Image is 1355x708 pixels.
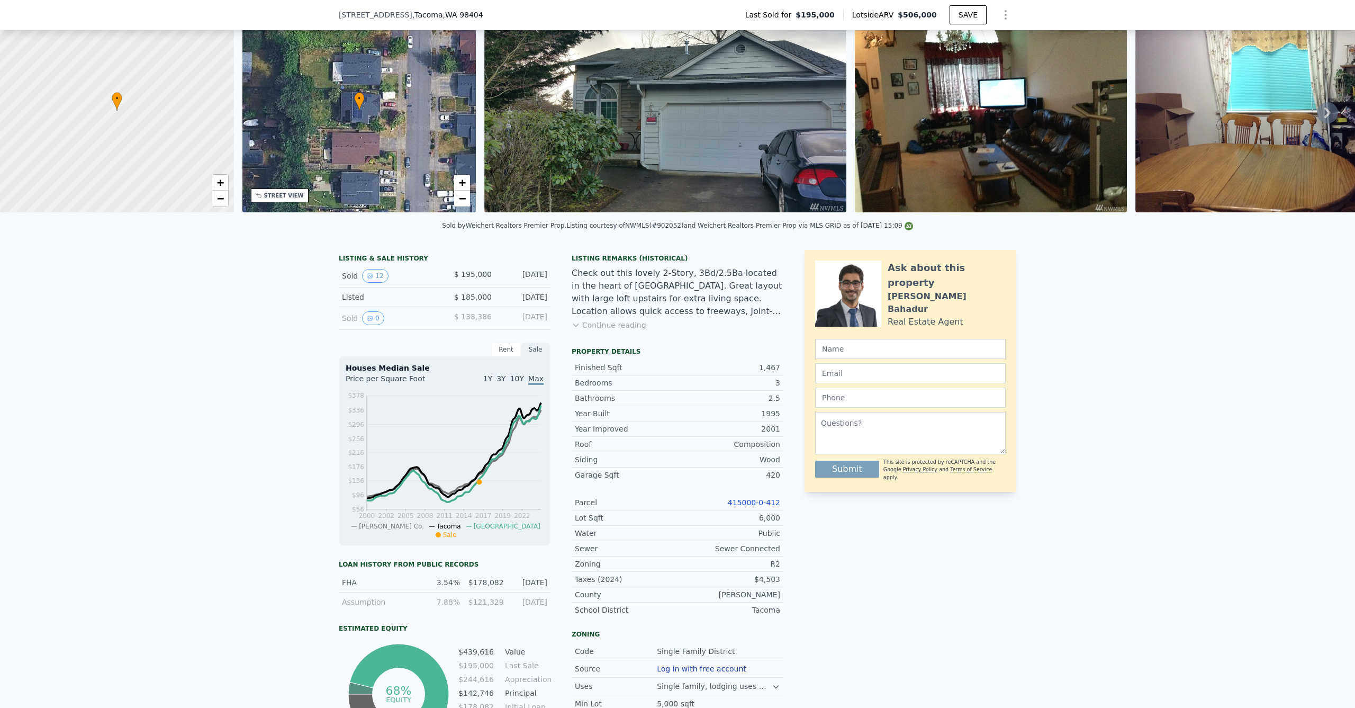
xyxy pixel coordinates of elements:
[657,646,737,657] div: Single Family District
[342,577,417,588] div: FHA
[398,512,414,519] tspan: 2005
[348,392,364,399] tspan: $378
[950,5,987,24] button: SAVE
[677,589,780,600] div: [PERSON_NAME]
[412,10,483,20] span: , Tacoma
[216,192,223,205] span: −
[575,470,677,480] div: Garage Sqft
[815,339,1006,359] input: Name
[677,439,780,450] div: Composition
[677,393,780,404] div: 2.5
[342,597,417,607] div: Assumption
[677,513,780,523] div: 6,000
[575,543,677,554] div: Sewer
[378,512,394,519] tspan: 2002
[575,664,657,674] div: Source
[575,513,677,523] div: Lot Sqft
[385,684,411,697] tspan: 68%
[903,467,937,472] a: Privacy Policy
[677,543,780,554] div: Sewer Connected
[475,512,492,519] tspan: 2017
[359,523,424,530] span: [PERSON_NAME] Co.
[500,292,547,302] div: [DATE]
[575,646,657,657] div: Code
[474,523,540,530] span: [GEOGRAPHIC_DATA]
[454,312,492,321] span: $ 138,386
[745,10,796,20] span: Last Sold for
[342,269,436,283] div: Sold
[112,92,122,111] div: •
[459,192,466,205] span: −
[496,374,505,383] span: 3Y
[458,674,494,685] td: $244,616
[348,435,364,443] tspan: $256
[677,408,780,419] div: 1995
[657,665,746,673] button: Log in with free account
[575,497,677,508] div: Parcel
[354,94,365,103] span: •
[346,363,544,373] div: Houses Median Sale
[443,531,457,539] span: Sale
[264,192,304,200] div: STREET VIEW
[815,461,879,478] button: Submit
[995,4,1016,25] button: Show Options
[466,577,503,588] div: $178,082
[677,470,780,480] div: 420
[216,176,223,189] span: +
[898,11,937,19] span: $506,000
[500,311,547,325] div: [DATE]
[575,528,677,539] div: Water
[677,378,780,388] div: 3
[491,343,521,356] div: Rent
[454,175,470,191] a: Zoom in
[454,270,492,279] span: $ 195,000
[458,646,494,658] td: $439,616
[112,94,122,103] span: •
[852,10,898,20] span: Lotside ARV
[815,388,1006,408] input: Phone
[436,512,453,519] tspan: 2011
[888,316,963,328] div: Real Estate Agent
[677,559,780,569] div: R2
[528,374,544,385] span: Max
[905,222,913,230] img: NWMLS Logo
[503,674,550,685] td: Appreciation
[362,269,388,283] button: View historical data
[339,624,550,633] div: Estimated Equity
[443,11,483,19] span: , WA 98404
[677,528,780,539] div: Public
[855,9,1127,212] img: Sale: 123991442 Parcel: 101011038
[575,559,677,569] div: Zoning
[575,408,677,419] div: Year Built
[575,681,657,692] div: Uses
[677,424,780,434] div: 2001
[423,597,460,607] div: 7.88%
[572,267,783,318] div: Check out this lovely 2-Story, 3Bd/2.5Ba located in the heart of [GEOGRAPHIC_DATA]. Great layout ...
[521,343,550,356] div: Sale
[572,630,783,639] div: Zoning
[575,378,677,388] div: Bedrooms
[483,374,492,383] span: 1Y
[212,191,228,207] a: Zoom out
[484,9,846,212] img: Sale: 123991442 Parcel: 101011038
[348,463,364,471] tspan: $176
[342,311,436,325] div: Sold
[454,191,470,207] a: Zoom out
[348,477,364,485] tspan: $136
[950,467,992,472] a: Terms of Service
[575,362,677,373] div: Finished Sqft
[677,362,780,373] div: 1,467
[359,512,375,519] tspan: 2000
[348,407,364,414] tspan: $336
[796,10,835,20] span: $195,000
[514,512,530,519] tspan: 2022
[423,577,460,588] div: 3.54%
[348,421,364,428] tspan: $296
[572,347,783,356] div: Property details
[386,695,411,703] tspan: equity
[352,491,364,499] tspan: $96
[888,261,1006,290] div: Ask about this property
[458,660,494,671] td: $195,000
[510,597,547,607] div: [DATE]
[883,459,1006,481] div: This site is protected by reCAPTCHA and the Google and apply.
